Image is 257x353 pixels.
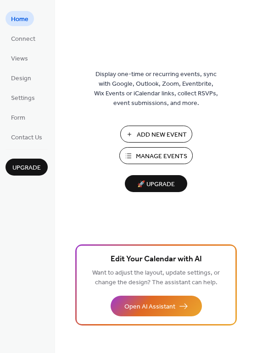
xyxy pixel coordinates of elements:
[124,302,175,312] span: Open AI Assistant
[6,50,34,66] a: Views
[119,147,193,164] button: Manage Events
[6,31,41,46] a: Connect
[130,178,182,191] span: 🚀 Upgrade
[6,90,40,105] a: Settings
[11,94,35,103] span: Settings
[6,110,31,125] a: Form
[11,133,42,143] span: Contact Us
[136,152,187,161] span: Manage Events
[6,70,37,85] a: Design
[11,113,25,123] span: Form
[6,129,48,144] a: Contact Us
[11,74,31,83] span: Design
[120,126,192,143] button: Add New Event
[11,15,28,24] span: Home
[11,34,35,44] span: Connect
[111,253,202,266] span: Edit Your Calendar with AI
[125,175,187,192] button: 🚀 Upgrade
[137,130,187,140] span: Add New Event
[94,70,218,108] span: Display one-time or recurring events, sync with Google, Outlook, Zoom, Eventbrite, Wix Events or ...
[12,163,41,173] span: Upgrade
[6,11,34,26] a: Home
[11,54,28,64] span: Views
[6,159,48,176] button: Upgrade
[92,267,220,289] span: Want to adjust the layout, update settings, or change the design? The assistant can help.
[111,296,202,316] button: Open AI Assistant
